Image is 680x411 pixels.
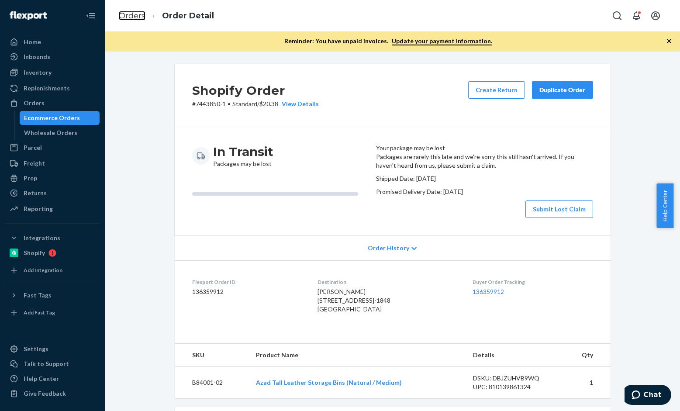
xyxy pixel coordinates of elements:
[24,266,62,274] div: Add Integration
[24,114,80,122] div: Ecommerce Orders
[5,66,100,79] a: Inventory
[192,81,319,100] h2: Shopify Order
[473,278,593,286] dt: Buyer Order Tracking
[20,126,100,140] a: Wholesale Orders
[466,344,562,367] th: Details
[5,171,100,185] a: Prep
[24,374,59,383] div: Help Center
[5,263,100,277] a: Add Integration
[468,81,525,99] button: Create Return
[20,111,100,125] a: Ecommerce Orders
[256,379,402,386] a: Azad Tall Leather Storage Bins (Natural / Medium)
[249,344,466,367] th: Product Name
[24,128,77,137] div: Wholesale Orders
[192,287,304,296] dd: 136359912
[24,234,60,242] div: Integrations
[5,202,100,216] a: Reporting
[24,38,41,46] div: Home
[24,52,50,61] div: Inbounds
[24,309,55,316] div: Add Fast Tag
[24,99,45,107] div: Orders
[24,345,48,353] div: Settings
[112,3,221,29] ol: breadcrumbs
[318,278,459,286] dt: Destination
[284,37,492,45] p: Reminder: You have unpaid invoices.
[562,367,610,399] td: 1
[24,143,42,152] div: Parcel
[5,96,100,110] a: Orders
[656,183,673,228] button: Help Center
[175,367,249,399] td: B84001-02
[82,7,100,24] button: Close Navigation
[24,189,47,197] div: Returns
[24,159,45,168] div: Freight
[24,359,69,368] div: Talk to Support
[376,144,593,152] header: Your package may be lost
[5,342,100,356] a: Settings
[625,385,671,407] iframe: Opens a widget where you can chat to one of our agents
[539,86,586,94] div: Duplicate Order
[376,174,593,183] p: Shipped Date: [DATE]
[10,11,47,20] img: Flexport logo
[5,246,100,260] a: Shopify
[608,7,626,24] button: Open Search Box
[192,100,319,108] p: # 7443850-1 / $20.38
[119,11,145,21] a: Orders
[232,100,257,107] span: Standard
[5,372,100,386] a: Help Center
[628,7,645,24] button: Open notifications
[278,100,319,108] button: View Details
[5,357,100,371] button: Talk to Support
[24,249,45,257] div: Shopify
[376,152,593,170] p: Packages are rarely this late and we're sorry this still hasn't arrived. If you haven't heard fro...
[473,288,504,295] a: 136359912
[24,174,37,183] div: Prep
[562,344,610,367] th: Qty
[525,200,593,218] button: Submit Lost Claim
[24,84,70,93] div: Replenishments
[228,100,231,107] span: •
[5,231,100,245] button: Integrations
[162,11,214,21] a: Order Detail
[376,187,593,196] p: Promised Delivery Date: [DATE]
[213,144,273,159] h3: In Transit
[175,344,249,367] th: SKU
[5,141,100,155] a: Parcel
[24,204,53,213] div: Reporting
[5,35,100,49] a: Home
[647,7,664,24] button: Open account menu
[24,389,66,398] div: Give Feedback
[213,144,273,168] div: Packages may be lost
[5,50,100,64] a: Inbounds
[5,306,100,320] a: Add Fast Tag
[192,278,304,286] dt: Flexport Order ID
[24,291,52,300] div: Fast Tags
[5,186,100,200] a: Returns
[5,81,100,95] a: Replenishments
[473,383,555,391] div: UPC: 810139861324
[532,81,593,99] button: Duplicate Order
[5,156,100,170] a: Freight
[5,387,100,401] button: Give Feedback
[5,288,100,302] button: Fast Tags
[24,68,52,77] div: Inventory
[392,37,492,45] a: Update your payment information.
[473,374,555,383] div: DSKU: DBJZUHVB9WQ
[318,288,390,313] span: [PERSON_NAME] [STREET_ADDRESS]-1848 [GEOGRAPHIC_DATA]
[368,244,409,252] span: Order History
